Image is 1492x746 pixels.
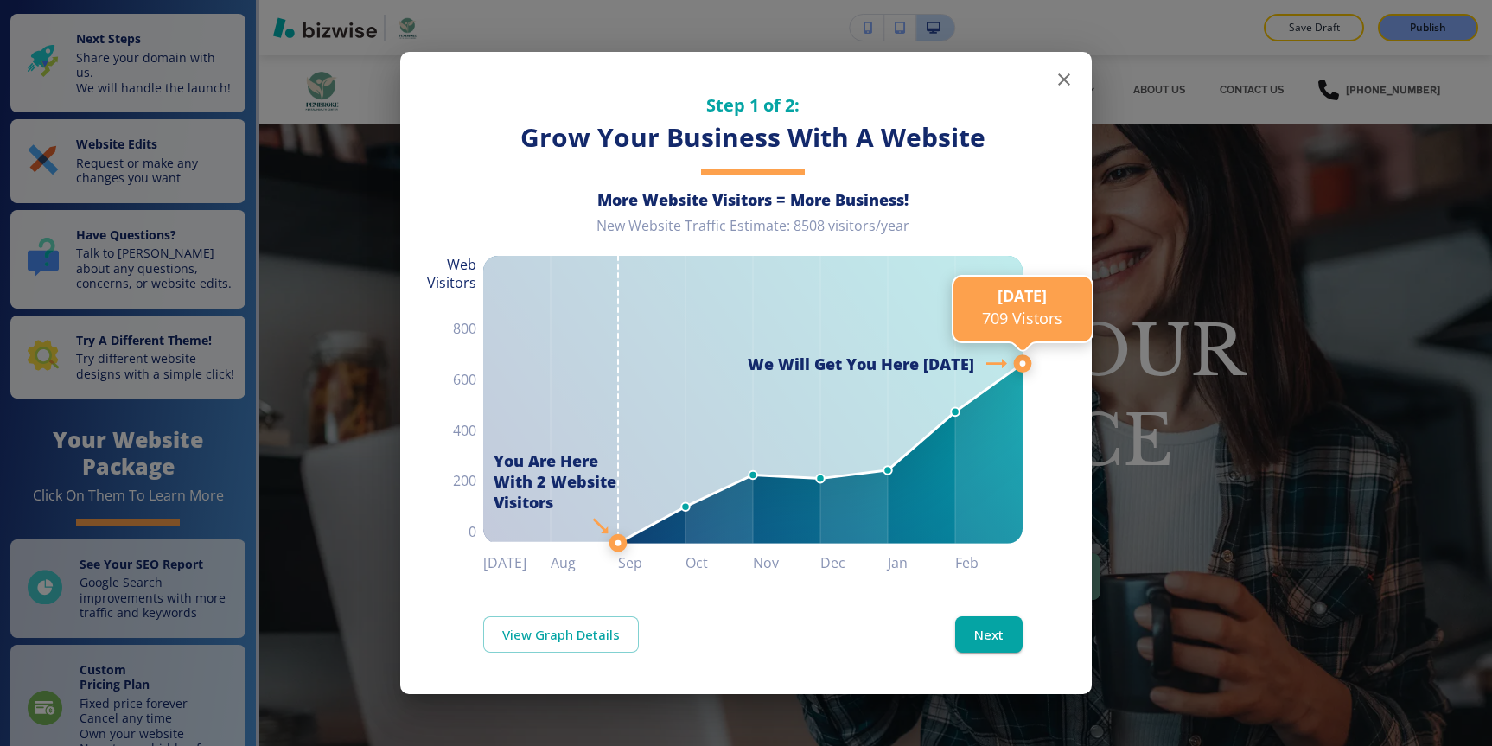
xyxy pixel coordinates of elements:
h6: Dec [820,551,888,575]
h5: Step 1 of 2: [483,93,1023,117]
h6: Feb [955,551,1023,575]
button: Next [955,616,1023,653]
div: New Website Traffic Estimate: 8508 visitors/year [483,217,1023,249]
h6: More Website Visitors = More Business! [483,189,1023,210]
h6: Jan [888,551,955,575]
h6: Sep [618,551,685,575]
h6: Oct [685,551,753,575]
h6: Aug [551,551,618,575]
h3: Grow Your Business With A Website [483,120,1023,156]
h6: Nov [753,551,820,575]
a: View Graph Details [483,616,639,653]
h6: [DATE] [483,551,551,575]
